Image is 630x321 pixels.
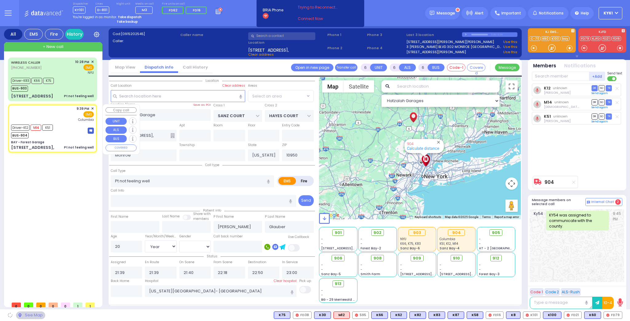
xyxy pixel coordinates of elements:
[335,230,342,236] span: 901
[327,32,365,38] span: Phone 1
[543,311,561,319] div: BLS
[334,255,342,261] span: 906
[503,39,517,45] a: Use this
[11,65,42,70] span: [PHONE_NUMBER]
[321,211,341,219] img: Google
[475,10,484,16] span: Alert
[592,85,598,91] span: DR
[440,237,455,241] span: Columbia
[179,143,195,148] label: Township
[602,297,614,309] button: 10-4
[400,267,402,272] span: -
[282,123,300,128] label: Entry Code
[193,8,201,13] span: FD16
[61,303,70,307] span: 0
[429,311,445,319] div: BLS
[393,80,500,93] input: Search location
[142,7,147,12] span: M3
[178,64,213,70] a: Call History
[390,311,407,319] div: BLS
[145,285,297,297] input: Search hospital
[564,62,596,69] button: Notifications
[111,83,132,88] label: Call Location
[111,214,128,219] label: First Name
[327,46,365,51] span: Phone 2
[213,123,223,128] label: Room
[453,255,460,261] span: 910
[73,6,86,14] span: KY101
[599,113,605,119] span: SO
[274,311,290,319] div: BLS
[440,241,458,246] span: K51, K12, M14
[204,254,221,259] span: Status
[265,103,277,108] label: Cross 2
[263,7,283,13] span: BRIA Phone
[179,123,185,128] label: Apt
[213,234,243,239] label: Call back number
[592,120,608,123] a: Send again
[42,125,53,131] span: K51
[373,230,381,236] span: 902
[45,29,63,40] div: Fire
[91,106,94,111] span: ✕
[421,154,431,167] div: New York Presbyterian Hospital- Columbia Campus
[505,177,518,190] button: Map camera controls
[278,177,296,185] label: EMS
[322,80,344,93] button: Show street map
[106,126,127,134] button: ALS
[584,311,601,319] div: BLS
[4,29,22,40] div: All
[407,141,413,146] a: 904
[553,114,568,119] span: unknown
[399,64,416,71] button: ALS
[248,52,274,57] span: Clear address
[440,246,460,251] span: Sanz Bay-4
[409,229,425,236] div: 903
[429,311,445,319] div: K83
[213,103,225,108] label: Cross 1
[530,288,544,296] button: Code 1
[222,83,245,88] label: Clear address
[544,180,554,184] a: 904
[135,2,155,6] label: Medic on call
[111,90,245,102] input: Search location here
[106,135,127,142] button: BUS
[523,311,540,319] div: K101
[202,163,222,167] span: Call type
[592,113,598,119] span: DR
[546,211,609,231] div: KY54 was assigned to communicate with the county.
[335,64,357,71] button: Transfer call
[111,188,124,193] label: Call Info
[162,2,209,6] label: Fire units on call
[11,132,29,138] span: BUS-904
[252,93,282,99] span: Select an area
[73,303,82,307] span: 1
[213,260,232,265] label: From Scene
[83,111,94,117] span: EMS
[580,36,590,41] a: FD79
[544,100,552,105] a: M14
[193,103,211,107] label: Save as POI
[400,263,402,267] span: -
[615,199,621,205] span: 2
[585,198,622,206] button: Internal Chat 2
[11,125,30,131] span: Driver-K12
[321,211,341,219] a: Open this area in Google Maps (opens a new window)
[503,50,517,55] a: Use this
[86,303,95,307] span: 1
[561,288,581,296] button: ALS-Rush
[599,85,605,91] span: SO
[321,288,323,293] span: -
[479,263,481,267] span: -
[202,78,222,83] span: Location
[78,117,94,122] span: Columbia
[314,311,331,319] div: K30
[11,140,44,145] div: BAY - Forest Garage
[321,297,356,302] span: BG - 29 Merriewold S.
[370,64,387,71] button: UNIT
[606,99,612,105] span: TR
[88,70,94,75] span: NYU
[193,212,211,216] small: Share with
[544,90,571,95] span: Bernard Babad
[599,7,622,19] button: KY61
